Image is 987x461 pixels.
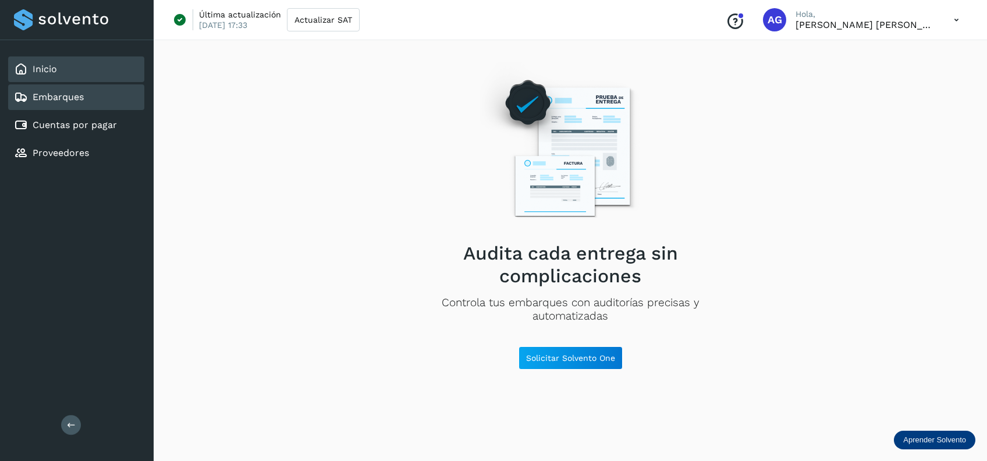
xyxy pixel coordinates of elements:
p: [DATE] 17:33 [199,20,247,30]
div: Embarques [8,84,144,110]
h2: Audita cada entrega sin complicaciones [404,242,736,287]
a: Inicio [33,63,57,75]
p: Hola, [796,9,935,19]
img: Empty state image [470,62,671,233]
div: Proveedores [8,140,144,166]
a: Cuentas por pagar [33,119,117,130]
button: Solicitar Solvento One [519,346,623,370]
a: Proveedores [33,147,89,158]
p: Controla tus embarques con auditorías precisas y automatizadas [404,296,736,323]
p: Abigail Gonzalez Leon [796,19,935,30]
p: Aprender Solvento [903,435,966,445]
button: Actualizar SAT [287,8,360,31]
p: Última actualización [199,9,281,20]
div: Cuentas por pagar [8,112,144,138]
span: Actualizar SAT [294,16,352,24]
a: Embarques [33,91,84,102]
div: Inicio [8,56,144,82]
div: Aprender Solvento [894,431,975,449]
span: Solicitar Solvento One [526,354,615,362]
